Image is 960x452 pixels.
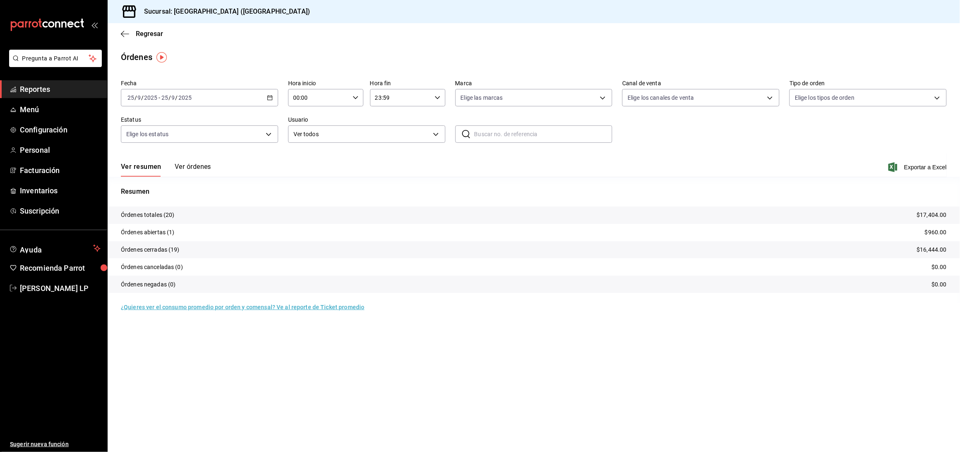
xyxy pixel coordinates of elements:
span: Regresar [136,30,163,38]
p: Órdenes cerradas (19) [121,245,180,254]
img: Tooltip marker [156,52,167,63]
span: Elige los estatus [126,130,168,138]
span: Elige las marcas [461,94,503,102]
p: Resumen [121,187,947,197]
span: / [141,94,144,101]
label: Hora fin [370,81,445,87]
input: -- [137,94,141,101]
span: Ayuda [20,243,90,253]
span: Recomienda Parrot [20,262,101,274]
button: Exportar a Excel [890,162,947,172]
button: Pregunta a Parrot AI [9,50,102,67]
span: Sugerir nueva función [10,440,101,449]
h3: Sucursal: [GEOGRAPHIC_DATA] ([GEOGRAPHIC_DATA]) [137,7,310,17]
label: Marca [455,81,613,87]
p: $0.00 [931,263,947,272]
label: Fecha [121,81,278,87]
button: Ver órdenes [175,163,211,177]
div: navigation tabs [121,163,211,177]
label: Usuario [288,117,445,123]
p: Órdenes negadas (0) [121,280,176,289]
span: / [135,94,137,101]
span: Facturación [20,165,101,176]
span: Configuración [20,124,101,135]
input: Buscar no. de referencia [474,126,613,142]
button: Ver resumen [121,163,161,177]
span: Personal [20,144,101,156]
span: - [159,94,160,101]
div: Órdenes [121,51,152,63]
span: / [168,94,171,101]
input: -- [171,94,176,101]
input: ---- [144,94,158,101]
p: Órdenes canceladas (0) [121,263,183,272]
p: $0.00 [931,280,947,289]
input: ---- [178,94,192,101]
label: Canal de venta [622,81,780,87]
a: ¿Quieres ver el consumo promedio por orden y comensal? Ve al reporte de Ticket promedio [121,304,364,310]
input: -- [127,94,135,101]
span: Reportes [20,84,101,95]
button: open_drawer_menu [91,22,98,28]
button: Regresar [121,30,163,38]
p: $16,444.00 [917,245,947,254]
label: Estatus [121,117,278,123]
span: [PERSON_NAME] LP [20,283,101,294]
label: Hora inicio [288,81,363,87]
a: Pregunta a Parrot AI [6,60,102,69]
p: Órdenes abiertas (1) [121,228,175,237]
p: $960.00 [925,228,947,237]
span: Elige los canales de venta [628,94,694,102]
p: Órdenes totales (20) [121,211,175,219]
label: Tipo de orden [789,81,947,87]
input: -- [161,94,168,101]
span: Elige los tipos de orden [795,94,854,102]
span: Inventarios [20,185,101,196]
span: Suscripción [20,205,101,216]
span: Ver todos [294,130,430,139]
p: $17,404.00 [917,211,947,219]
span: Pregunta a Parrot AI [22,54,89,63]
span: / [176,94,178,101]
span: Menú [20,104,101,115]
